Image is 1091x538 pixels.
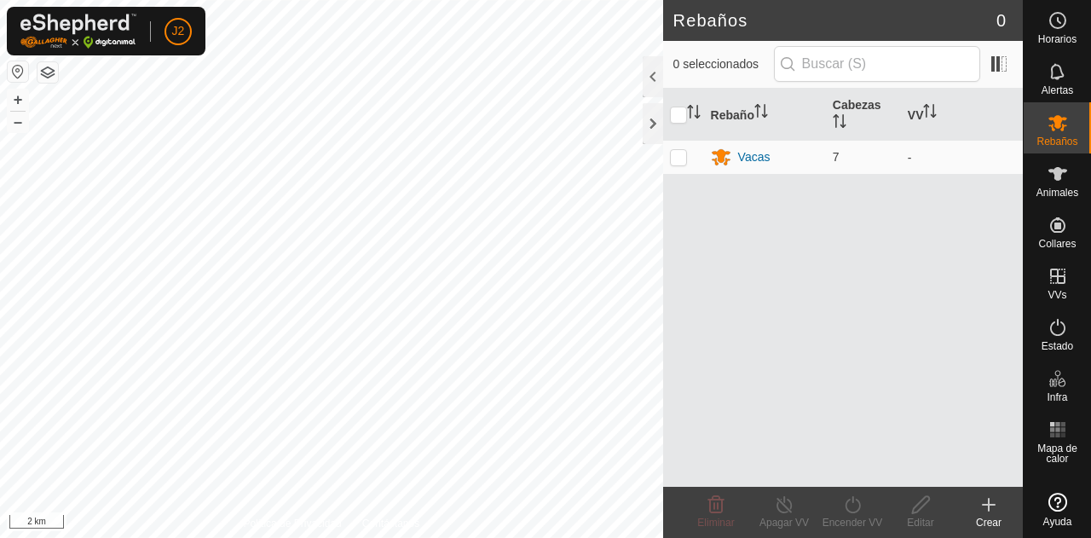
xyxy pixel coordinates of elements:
font: J2 [172,24,185,38]
font: Política de Privacidad [243,518,341,529]
a: Política de Privacidad [243,516,341,531]
font: Ayuda [1043,516,1072,528]
font: 0 seleccionados [673,57,759,71]
font: 0 [996,11,1006,30]
p-sorticon: Activar para ordenar [687,107,701,121]
input: Buscar (S) [774,46,980,82]
button: – [8,112,28,132]
font: Infra [1047,391,1067,403]
font: Eliminar [697,517,734,529]
a: Ayuda [1024,486,1091,534]
button: Restablecer mapa [8,61,28,82]
p-sorticon: Activar para ordenar [923,107,937,120]
p-sorticon: Activar para ordenar [754,107,768,120]
p-sorticon: Activar para ordenar [833,117,846,130]
img: Logotipo de Gallagher [20,14,136,49]
font: Rebaño [711,107,754,121]
font: - [908,151,912,165]
font: Apagar VV [759,517,809,529]
font: Contáctanos [362,518,419,529]
font: Encender VV [823,517,883,529]
font: Rebaños [1036,136,1077,148]
font: Horarios [1038,33,1077,45]
font: Animales [1036,187,1078,199]
font: Estado [1042,340,1073,352]
button: Capas del Mapa [38,62,58,83]
a: Contáctanos [362,516,419,531]
font: Mapa de calor [1037,443,1077,465]
font: – [14,113,22,130]
font: + [14,90,23,108]
font: Crear [976,517,1002,529]
font: Editar [907,517,933,529]
font: Collares [1038,238,1076,250]
button: + [8,90,28,110]
font: Vacas [738,150,771,164]
font: 7 [833,150,840,164]
font: Alertas [1042,84,1073,96]
font: Rebaños [673,11,748,30]
font: VV [908,107,924,121]
font: Cabezas [833,98,881,112]
font: VVs [1048,289,1066,301]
